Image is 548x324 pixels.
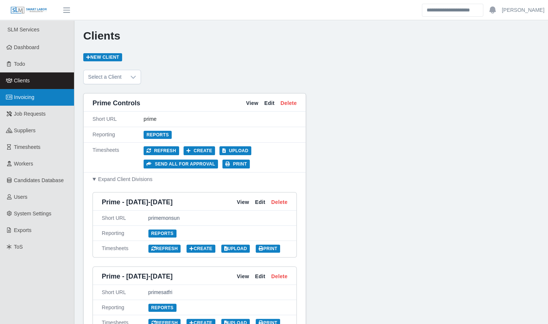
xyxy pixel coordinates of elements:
[7,27,39,33] span: SLM Services
[221,245,250,253] a: Upload
[14,61,25,67] span: Todo
[144,115,297,123] div: prime
[84,70,126,84] span: Select a Client
[237,272,249,281] a: View
[280,99,297,107] a: Delete
[271,198,288,207] a: Delete
[237,198,249,207] a: View
[246,99,258,107] a: View
[14,144,41,150] span: Timesheets
[219,146,251,155] button: Upload
[148,229,176,238] a: Reports
[93,175,297,183] summary: Expand Client Divisions
[14,194,28,200] span: Users
[14,161,33,167] span: Workers
[184,146,215,155] button: Create
[14,44,40,50] span: Dashboard
[102,271,172,282] span: Prime - [DATE]-[DATE]
[14,211,51,216] span: System Settings
[148,214,288,222] div: primemonsun
[102,197,172,207] span: Prime - [DATE]-[DATE]
[502,6,544,14] a: [PERSON_NAME]
[83,29,539,42] h1: Clients
[144,146,179,155] button: Refresh
[148,304,176,312] a: Reports
[93,115,144,123] div: Short URL
[255,198,265,207] a: Edit
[264,99,275,107] a: Edit
[256,245,280,253] a: Print
[93,98,140,108] span: Prime Controls
[186,245,215,253] a: Create
[83,53,122,61] a: New Client
[271,272,288,281] a: Delete
[148,288,288,297] div: primesatfri
[222,160,250,168] button: Print
[144,160,218,168] button: Send all for approval
[14,78,30,83] span: Clients
[102,303,148,312] div: Reporting
[14,94,34,100] span: Invoicing
[102,214,148,222] div: Short URL
[102,244,148,253] div: Timesheets
[14,227,31,233] span: Exports
[255,272,265,281] a: Edit
[93,131,144,139] div: Reporting
[144,131,172,139] a: Reports
[102,229,148,238] div: Reporting
[14,111,46,117] span: Job Requests
[14,244,23,250] span: ToS
[422,4,483,17] input: Search
[10,6,47,14] img: SLM Logo
[102,288,148,297] div: Short URL
[14,127,36,133] span: Suppliers
[93,146,144,168] div: Timesheets
[148,245,181,253] a: Refresh
[14,177,64,183] span: Candidates Database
